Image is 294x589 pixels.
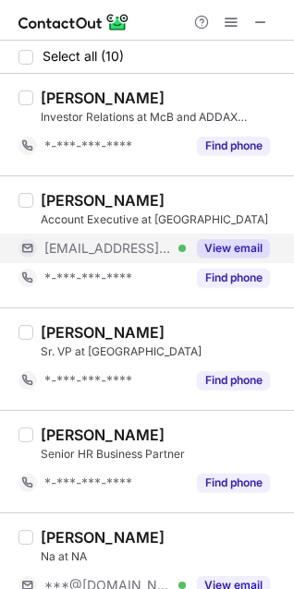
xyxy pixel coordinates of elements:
[41,426,165,444] div: [PERSON_NAME]
[197,371,270,390] button: Reveal Button
[41,109,283,126] div: Investor Relations at McB and ADDAX Minerals
[41,343,283,360] div: Sr. VP at [GEOGRAPHIC_DATA]
[41,191,165,210] div: [PERSON_NAME]
[41,323,165,342] div: [PERSON_NAME]
[44,240,172,257] span: [EMAIL_ADDRESS][DOMAIN_NAME]
[197,269,270,287] button: Reveal Button
[18,11,129,33] img: ContactOut v5.3.10
[41,528,165,547] div: [PERSON_NAME]
[197,239,270,258] button: Reveal Button
[41,446,283,463] div: Senior HR Business Partner
[41,548,283,565] div: Na at NA
[197,474,270,492] button: Reveal Button
[197,137,270,155] button: Reveal Button
[43,49,124,64] span: Select all (10)
[41,211,283,228] div: Account Executive at [GEOGRAPHIC_DATA]
[41,89,165,107] div: [PERSON_NAME]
